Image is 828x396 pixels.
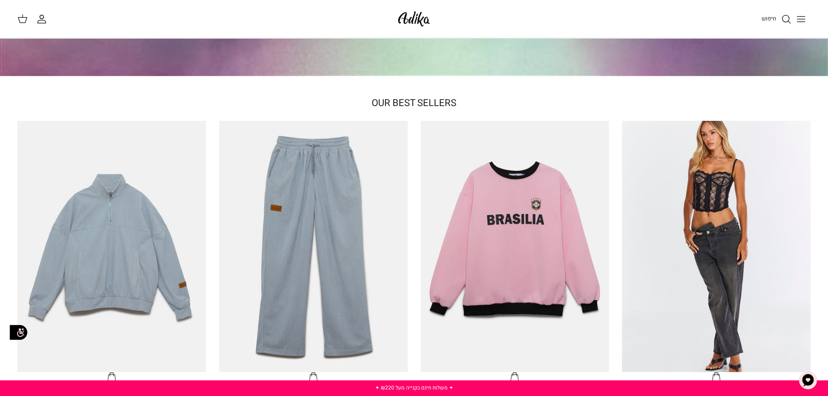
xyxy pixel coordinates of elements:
a: סווטשירט City Strolls אוברסייז [17,121,206,383]
a: סווטשירט Brazilian Kid [421,121,609,383]
a: החשבון שלי [37,14,50,24]
a: מכנסי טרנינג City strolls [219,121,408,383]
a: ✦ משלוח חינם בקנייה מעל ₪220 ✦ [375,384,453,392]
span: חיפוש [761,14,776,23]
button: צ'אט [795,367,821,393]
a: ג׳ינס All Or Nothing קריס-קרוס | BOYFRIEND [622,121,811,383]
a: חיפוש [761,14,791,24]
img: accessibility_icon02.svg [7,320,30,344]
a: OUR BEST SELLERS [372,96,456,110]
button: Toggle menu [791,10,811,29]
img: Adika IL [396,9,432,29]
